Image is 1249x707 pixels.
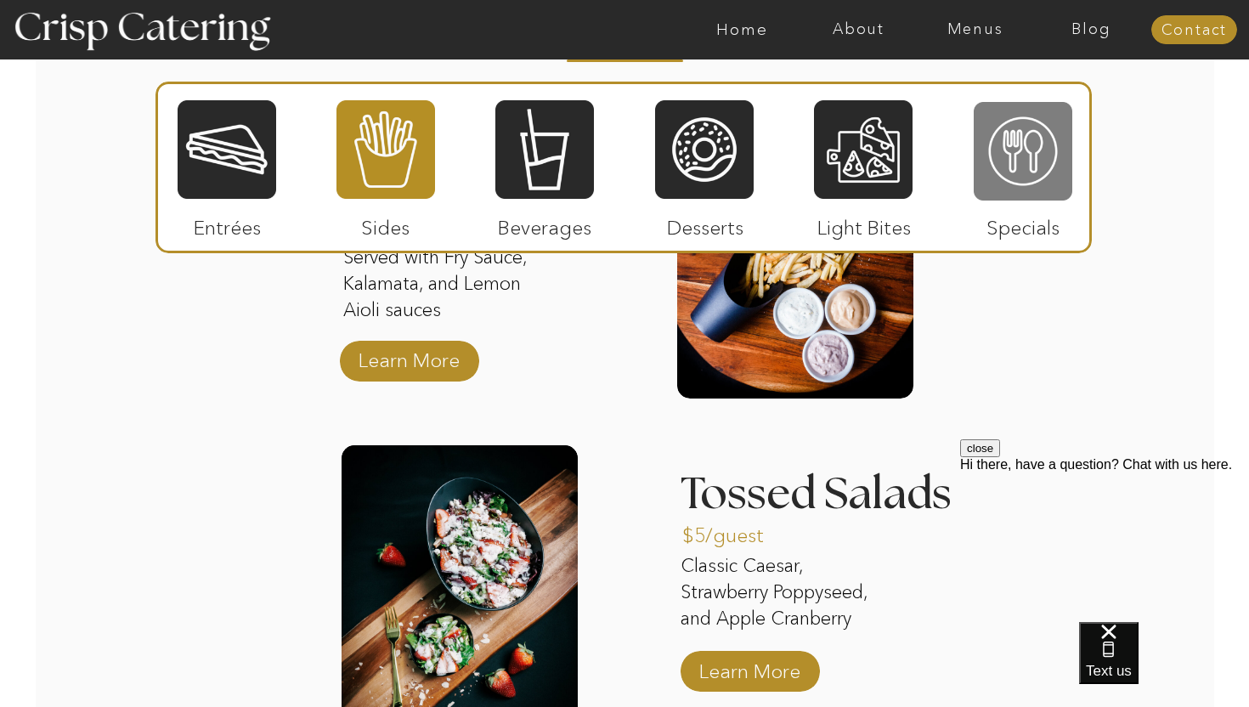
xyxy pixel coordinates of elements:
[343,245,562,326] p: Served with Fry Sauce, Kalamata, and Lemon Aioli sauces
[681,553,891,635] p: Classic Caesar, Strawberry Poppyseed, and Apple Cranberry
[682,506,795,556] p: $5/guest
[171,199,284,248] p: Entrées
[960,439,1249,643] iframe: podium webchat widget prompt
[1151,22,1237,39] a: Contact
[648,199,761,248] p: Desserts
[488,199,601,248] p: Beverages
[917,21,1033,38] a: Menus
[693,642,806,692] a: Learn More
[353,331,466,381] a: Learn More
[966,199,1079,248] p: Specials
[1079,622,1249,707] iframe: podium webchat widget bubble
[807,199,920,248] p: Light Bites
[800,21,917,38] a: About
[681,472,971,514] h3: Tossed Salads
[1033,21,1150,38] a: Blog
[684,21,800,38] a: Home
[329,199,442,248] p: Sides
